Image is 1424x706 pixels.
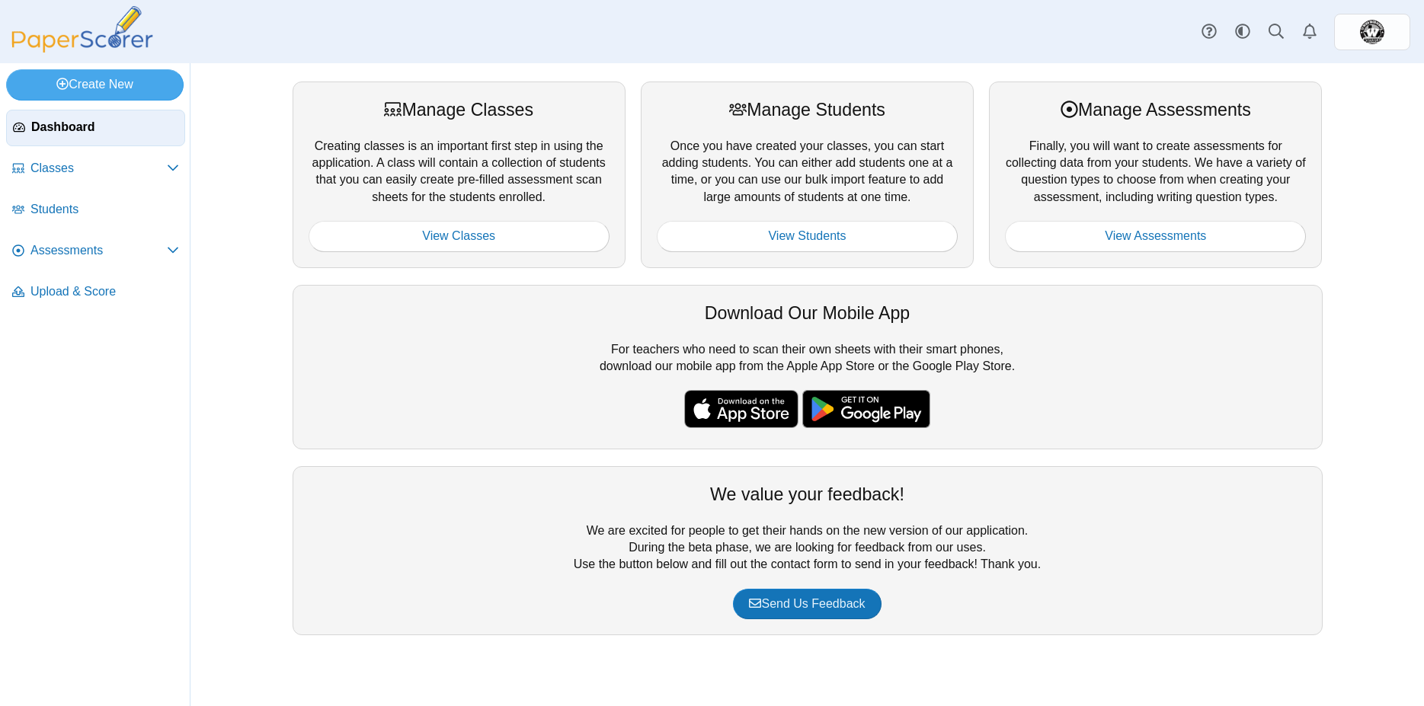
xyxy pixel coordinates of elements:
[1334,14,1410,50] a: ps.xvvVYnLikkKREtVi
[293,466,1323,635] div: We are excited for people to get their hands on the new version of our application. During the be...
[30,283,179,300] span: Upload & Score
[309,97,610,122] div: Manage Classes
[6,151,185,187] a: Classes
[6,233,185,270] a: Assessments
[30,201,179,218] span: Students
[733,589,881,619] a: Send Us Feedback
[1005,97,1306,122] div: Manage Assessments
[309,301,1307,325] div: Download Our Mobile App
[1005,221,1306,251] a: View Assessments
[309,221,610,251] a: View Classes
[657,221,958,251] a: View Students
[989,81,1322,267] div: Finally, you will want to create assessments for collecting data from your students. We have a va...
[1293,15,1326,49] a: Alerts
[31,119,178,136] span: Dashboard
[309,482,1307,506] div: We value your feedback!
[6,110,185,146] a: Dashboard
[6,42,158,55] a: PaperScorer
[6,69,184,100] a: Create New
[802,390,930,428] img: google-play-badge.png
[657,97,958,122] div: Manage Students
[684,390,798,428] img: apple-store-badge.svg
[6,274,185,311] a: Upload & Score
[30,242,167,259] span: Assessments
[641,81,974,267] div: Once you have created your classes, you can start adding students. You can either add students on...
[293,81,626,267] div: Creating classes is an important first step in using the application. A class will contain a coll...
[293,285,1323,449] div: For teachers who need to scan their own sheets with their smart phones, download our mobile app f...
[749,597,865,610] span: Send Us Feedback
[30,160,167,177] span: Classes
[1360,20,1384,44] span: EDUARDO HURTADO
[6,192,185,228] a: Students
[1360,20,1384,44] img: ps.xvvVYnLikkKREtVi
[6,6,158,53] img: PaperScorer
